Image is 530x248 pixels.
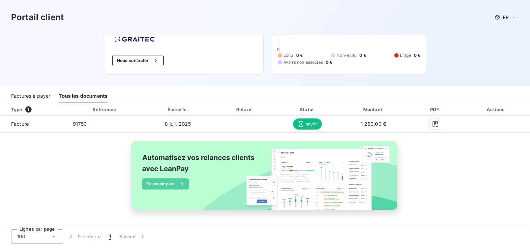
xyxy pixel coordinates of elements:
div: Retard [214,106,275,113]
div: Émise le [145,106,211,113]
div: Tous les documents [59,89,108,103]
img: banner [125,137,405,222]
div: Référence [93,107,116,112]
h3: Portail client [11,11,64,24]
span: 0 € [414,52,420,59]
span: 91750 [73,121,87,127]
button: Précédent [63,229,105,244]
img: Company logo [112,34,157,44]
span: 0 [277,47,280,52]
div: Statut [278,106,337,113]
span: Avoirs non associés [283,59,323,65]
div: PDF [409,106,461,113]
div: Actions [464,106,529,113]
span: 0 € [296,52,303,59]
span: 0 € [326,59,332,65]
span: 8 juil. 2025 [165,121,191,127]
span: 1 [25,106,32,113]
span: Litige [400,52,411,59]
div: Factures à payer [11,89,50,103]
span: 1 [109,233,111,240]
span: 100 [17,233,25,240]
button: Suivant [115,229,150,244]
button: 1 [105,229,115,244]
span: payée [293,118,322,130]
div: Type [7,106,66,113]
button: Nous contacter [112,55,164,66]
div: Montant [340,106,407,113]
span: FR [503,15,508,20]
span: 1 260,00 € [361,121,386,127]
span: Facture [6,121,62,127]
span: Échu [283,52,293,59]
span: 0 € [359,52,366,59]
span: Non-échu [336,52,357,59]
